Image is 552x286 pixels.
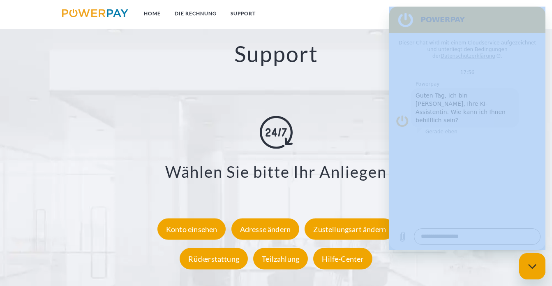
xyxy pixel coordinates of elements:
[224,6,263,21] a: SUPPORT
[253,248,308,270] div: Teilzahlung
[157,219,226,240] div: Konto einsehen
[229,225,302,234] a: Adresse ändern
[311,254,374,263] a: Hilfe-Center
[178,254,250,263] a: Rückerstattung
[231,219,300,240] div: Adresse ändern
[303,225,397,234] a: Zustellungsart ändern
[305,219,395,240] div: Zustellungsart ändern
[62,9,128,17] img: logo-powerpay.svg
[251,254,310,263] a: Teilzahlung
[38,162,514,182] h3: Wählen Sie bitte Ihr Anliegen
[260,116,293,149] img: online-shopping.svg
[313,248,372,270] div: Hilfe-Center
[389,7,545,250] iframe: Messaging-Fenster
[180,248,248,270] div: Rückerstattung
[28,40,524,67] h2: Support
[448,6,473,21] a: agb
[137,6,168,21] a: Home
[155,225,228,234] a: Konto einsehen
[168,6,224,21] a: DIE RECHNUNG
[519,253,545,279] iframe: Schaltfläche zum Öffnen des Messaging-Fensters; Konversation läuft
